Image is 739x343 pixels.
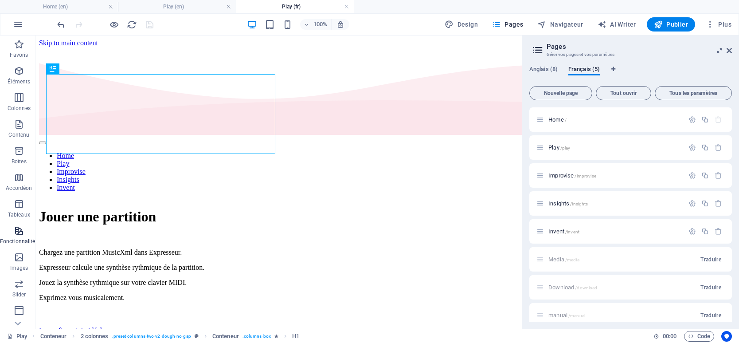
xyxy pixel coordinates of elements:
[598,20,636,29] span: AI Writer
[688,172,696,179] div: Paramètres
[688,228,696,235] div: Paramètres
[700,284,721,291] span: Traduire
[489,17,527,32] button: Pages
[8,131,29,138] p: Contenu
[195,334,199,339] i: Cet élément est une présélection personnalisable.
[701,200,709,207] div: Dupliquer
[274,334,278,339] i: Cet élément contient une animation.
[547,51,714,59] h3: Gérer vos pages et vos paramètres
[697,308,725,323] button: Traduire
[548,200,588,207] span: Cliquez pour ouvrir la page.
[721,331,732,342] button: Usercentrics
[697,252,725,267] button: Traduire
[112,331,191,342] span: . preset-columns-two-v2-dough-no-gap
[701,228,709,235] div: Dupliquer
[560,146,571,150] span: /play
[565,118,567,122] span: /
[659,91,728,96] span: Tous les paramètres
[7,331,27,342] a: Cliquez pour annuler la sélection. Double-cliquez pour ouvrir Pages.
[700,312,721,319] span: Traduire
[529,64,558,76] span: Anglais (8)
[8,211,30,218] p: Tableaux
[242,331,271,342] span: . columns-box
[548,228,579,235] span: Cliquez pour ouvrir la page.
[236,2,354,12] h4: Play (fr)
[8,78,30,85] p: Éléments
[715,172,722,179] div: Supprimer
[701,144,709,151] div: Dupliquer
[715,200,722,207] div: Supprimer
[546,201,684,206] div: Insights/insights
[56,20,66,30] i: Annuler : Ajouter un élément (Ctrl+Z)
[300,19,332,30] button: 100%
[715,144,722,151] div: Supprimer
[570,201,588,206] span: /insights
[81,331,109,342] span: Cliquez pour sélectionner. Double-cliquez pour modifier.
[663,331,676,342] span: 00 00
[546,229,684,234] div: Invent/invent
[55,19,66,30] button: undo
[529,86,592,100] button: Nouvelle page
[126,19,137,30] button: reload
[647,17,695,32] button: Publier
[653,331,677,342] h6: Durée de la session
[688,331,710,342] span: Code
[654,20,688,29] span: Publier
[534,17,587,32] button: Navigateur
[546,173,684,178] div: Improvise/improvise
[547,43,732,51] h2: Pages
[4,4,63,11] a: Skip to main content
[529,66,732,83] div: Onglets langues
[118,2,236,12] h4: Play (en)
[715,228,722,235] div: Supprimer
[548,116,567,123] span: Cliquez pour ouvrir la page.
[684,331,714,342] button: Code
[212,331,239,342] span: Cliquez pour sélectionner. Double-cliquez pour modifier.
[688,144,696,151] div: Paramètres
[445,20,478,29] span: Design
[575,173,596,178] span: /improvise
[548,144,570,151] span: Play
[10,264,28,272] p: Images
[40,331,67,342] span: Cliquez pour sélectionner. Double-cliquez pour modifier.
[701,172,709,179] div: Dupliquer
[700,256,721,263] span: Traduire
[313,19,328,30] h6: 100%
[548,172,596,179] span: Improvise
[568,64,600,76] span: Français (5)
[441,17,481,32] div: Design (Ctrl+Alt+Y)
[701,116,709,123] div: Dupliquer
[533,91,588,96] span: Nouvelle page
[292,331,299,342] span: Cliquez pour sélectionner. Double-cliquez pour modifier.
[546,117,684,122] div: Home/
[441,17,481,32] button: Design
[40,331,300,342] nav: breadcrumb
[6,185,32,192] p: Accordéon
[669,333,670,339] span: :
[594,17,640,32] button: AI Writer
[655,86,732,100] button: Tous les paramètres
[596,86,651,100] button: Tout ouvrir
[546,145,684,150] div: Play/play
[127,20,137,30] i: Actualiser la page
[702,17,735,32] button: Plus
[715,116,722,123] div: La page de départ ne peut pas être supprimée.
[12,291,26,298] p: Slider
[688,116,696,123] div: Paramètres
[8,105,31,112] p: Colonnes
[688,200,696,207] div: Paramètres
[12,158,27,165] p: Boîtes
[10,51,28,59] p: Favoris
[109,19,119,30] button: Cliquez ici pour quitter le mode Aperçu et poursuivre l'édition.
[565,229,579,234] span: /invent
[492,20,523,29] span: Pages
[537,20,583,29] span: Navigateur
[697,280,725,295] button: Traduire
[600,91,647,96] span: Tout ouvrir
[336,20,344,28] i: Lors du redimensionnement, ajuster automatiquement le niveau de zoom en fonction de l'appareil sé...
[11,318,27,325] p: En-tête
[706,20,731,29] span: Plus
